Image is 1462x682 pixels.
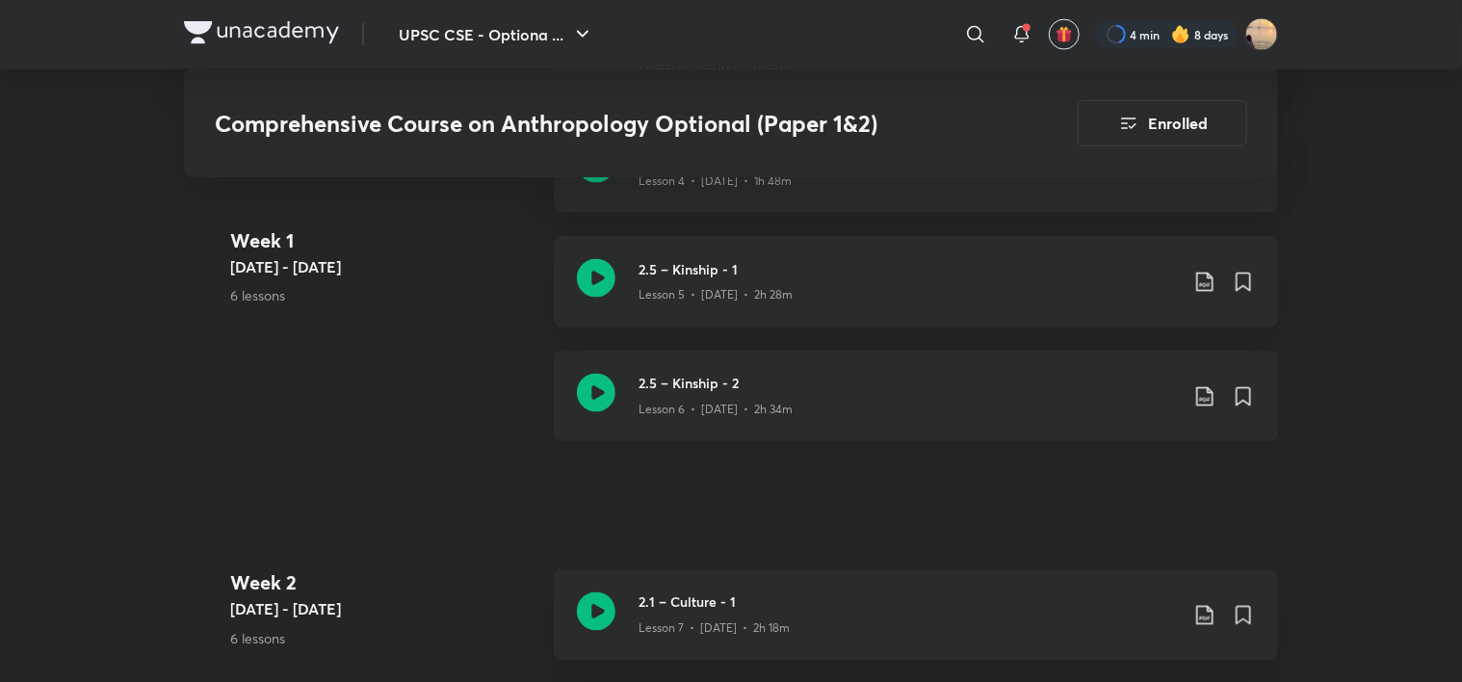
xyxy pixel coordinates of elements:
h3: Comprehensive Course on Anthropology Optional (Paper 1&2) [215,110,969,138]
p: Lesson 7 • [DATE] • 2h 18m [639,620,790,638]
p: Lesson 5 • [DATE] • 2h 28m [639,287,793,304]
h5: [DATE] - [DATE] [230,598,538,621]
a: 2.5 – Kinship - 1Lesson 5 • [DATE] • 2h 28m [554,236,1278,351]
img: Snatashree Punyatoya [1245,18,1278,51]
h3: 2.5 – Kinship - 2 [639,374,1178,394]
p: Lesson 6 • [DATE] • 2h 34m [639,402,793,419]
button: Enrolled [1078,100,1247,146]
p: 6 lessons [230,286,538,306]
h3: 2.1 – Culture - 1 [639,592,1178,613]
button: avatar [1049,19,1080,50]
h5: [DATE] - [DATE] [230,255,538,278]
a: 2.5 – Kinship - 2Lesson 6 • [DATE] • 2h 34m [554,351,1278,465]
a: Company Logo [184,21,339,49]
h3: 2.5 – Kinship - 1 [639,259,1178,279]
p: 6 lessons [230,629,538,649]
img: avatar [1056,26,1073,43]
a: 2.4 - Family - 2Lesson 4 • [DATE] • 1h 48m [554,121,1278,236]
img: streak [1171,25,1190,44]
p: Lesson 4 • [DATE] • 1h 48m [639,172,792,190]
h4: Week 1 [230,226,538,255]
img: Company Logo [184,21,339,44]
h4: Week 2 [230,569,538,598]
button: UPSC CSE - Optiona ... [387,15,606,54]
